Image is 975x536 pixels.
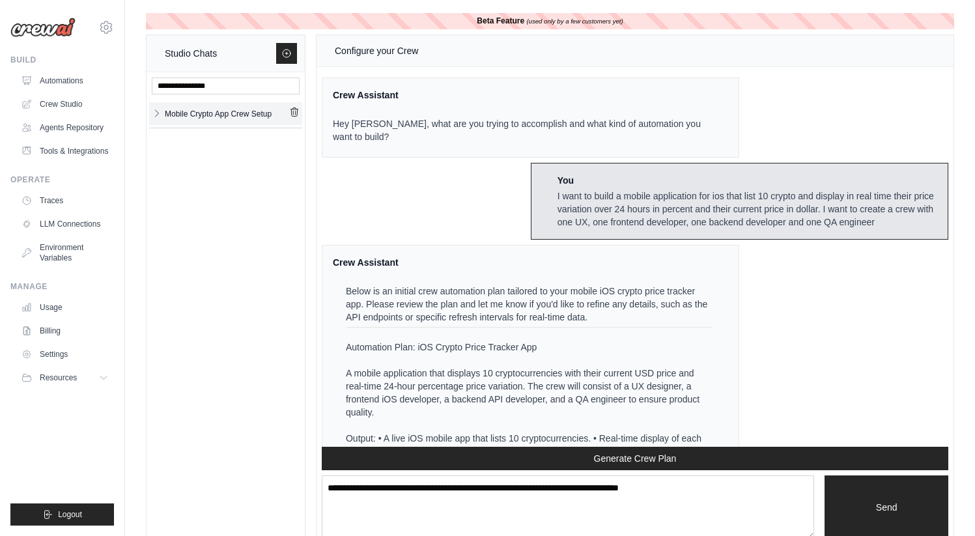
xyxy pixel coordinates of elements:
div: You [558,174,937,187]
div: Manage [10,281,114,292]
span: Resources [40,373,77,383]
a: Mobile Crypto App Crew Setup [162,105,289,122]
p: Automation Plan: iOS Crypto Price Tracker App [346,341,713,354]
div: Studio Chats [165,46,217,61]
div: Mobile Crypto App Crew Setup [165,107,272,120]
a: Traces [16,190,114,211]
span: Logout [58,509,82,520]
a: Agents Repository [16,117,114,138]
a: Automations [16,70,114,91]
button: Resources [16,367,114,388]
b: Beta Feature [477,16,524,25]
a: Environment Variables [16,237,114,268]
a: Settings [16,344,114,365]
a: Tools & Integrations [16,141,114,162]
img: Logo [10,18,76,37]
a: Usage [16,297,114,318]
i: (used only by a few customers yet) [526,18,623,25]
a: LLM Connections [16,214,114,234]
p: Output: • A live iOS mobile app that lists 10 cryptocurrencies. • Real-time display of each crypt... [346,432,713,484]
button: Logout [10,503,114,526]
div: Configure your Crew [335,43,418,59]
button: Generate Crew Plan [322,447,948,470]
div: I want to build a mobile application for ios that list 10 crypto and display in real time their p... [558,190,937,229]
p: Below is an initial crew automation plan tailored to your mobile iOS crypto price tracker app. Pl... [346,285,713,324]
p: Hey [PERSON_NAME], what are you trying to accomplish and what kind of automation you want to build? [333,117,713,143]
div: Crew Assistant [333,256,713,269]
p: A mobile application that displays 10 cryptocurrencies with their current USD price and real-time... [346,367,713,419]
div: Build [10,55,114,65]
a: Crew Studio [16,94,114,115]
a: Billing [16,320,114,341]
div: Operate [10,175,114,185]
div: Crew Assistant [333,89,713,102]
